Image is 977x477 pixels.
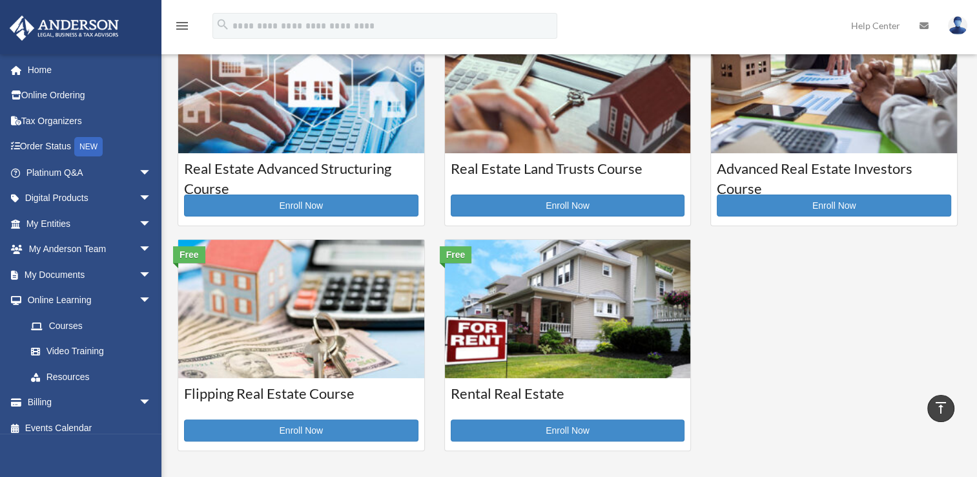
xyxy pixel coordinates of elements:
a: Online Learningarrow_drop_down [9,288,171,313]
a: Enroll Now [184,419,418,441]
i: search [216,17,230,32]
div: Free [440,246,472,263]
span: arrow_drop_down [139,237,165,263]
a: vertical_align_top [927,395,954,422]
a: menu [174,23,190,34]
a: Billingarrow_drop_down [9,390,171,416]
span: arrow_drop_down [139,288,165,314]
span: arrow_drop_down [139,185,165,212]
a: My Anderson Teamarrow_drop_down [9,237,171,262]
h3: Rental Real Estate [451,384,685,416]
a: Courses [18,313,165,339]
i: menu [174,18,190,34]
a: Home [9,57,171,83]
a: Enroll Now [184,195,418,217]
a: Digital Productsarrow_drop_down [9,185,171,211]
span: arrow_drop_down [139,262,165,288]
h3: Flipping Real Estate Course [184,384,418,416]
a: Enroll Now [451,419,685,441]
span: arrow_drop_down [139,390,165,416]
div: NEW [74,137,103,156]
a: Tax Organizers [9,108,171,134]
h3: Advanced Real Estate Investors Course [717,159,951,191]
a: My Documentsarrow_drop_down [9,262,171,288]
a: Resources [18,364,171,390]
img: User Pic [948,16,967,35]
a: Order StatusNEW [9,134,171,160]
div: Free [173,246,205,263]
a: My Entitiesarrow_drop_down [9,211,171,237]
img: Anderson Advisors Platinum Portal [6,16,123,41]
span: arrow_drop_down [139,160,165,186]
a: Online Ordering [9,83,171,109]
a: Enroll Now [717,195,951,217]
h3: Real Estate Land Trusts Course [451,159,685,191]
span: arrow_drop_down [139,211,165,237]
a: Platinum Q&Aarrow_drop_down [9,160,171,185]
a: Enroll Now [451,195,685,217]
h3: Real Estate Advanced Structuring Course [184,159,418,191]
i: vertical_align_top [933,400,949,416]
a: Events Calendar [9,415,171,441]
a: Video Training [18,339,171,365]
